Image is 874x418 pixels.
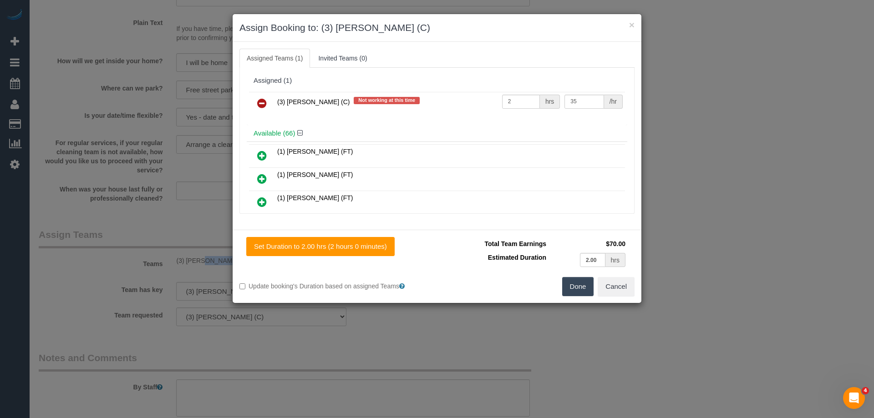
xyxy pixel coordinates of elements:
button: Cancel [598,277,635,296]
span: (3) [PERSON_NAME] (C) [277,98,350,106]
a: Assigned Teams (1) [239,49,310,68]
div: Assigned (1) [254,77,620,85]
td: Total Team Earnings [444,237,549,251]
button: Done [562,277,594,296]
a: Invited Teams (0) [311,49,374,68]
button: Set Duration to 2.00 hrs (2 hours 0 minutes) [246,237,395,256]
div: /hr [604,95,623,109]
iframe: Intercom live chat [843,387,865,409]
td: $70.00 [549,237,628,251]
div: hrs [605,253,625,267]
input: Update booking's Duration based on assigned Teams [239,283,245,289]
h4: Available (66) [254,130,620,137]
span: (1) [PERSON_NAME] (FT) [277,171,353,178]
span: Not working at this time [354,97,420,104]
h3: Assign Booking to: (3) [PERSON_NAME] (C) [239,21,635,35]
div: hrs [540,95,560,109]
span: (1) [PERSON_NAME] (FT) [277,194,353,201]
button: × [629,20,635,30]
span: (1) [PERSON_NAME] (FT) [277,148,353,155]
span: 4 [862,387,869,394]
span: Estimated Duration [488,254,546,261]
label: Update booking's Duration based on assigned Teams [239,282,430,291]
